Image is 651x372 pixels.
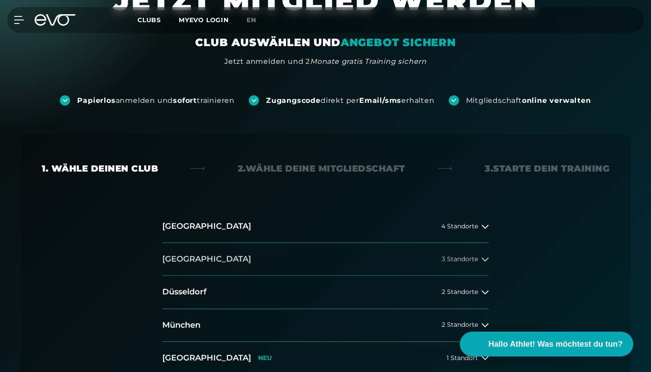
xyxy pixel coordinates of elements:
[460,332,633,356] button: Hallo Athlet! Was möchtest du tun?
[162,352,251,364] h2: [GEOGRAPHIC_DATA]
[162,276,489,309] button: Düsseldorf2 Standorte
[341,36,456,49] em: ANGEBOT SICHERN
[137,16,179,24] a: Clubs
[442,321,478,328] span: 2 Standorte
[173,96,197,105] strong: sofort
[466,96,591,106] div: Mitgliedschaft
[266,96,321,105] strong: Zugangscode
[522,96,591,105] strong: online verwalten
[310,57,427,66] em: Monate gratis Training sichern
[42,162,158,175] div: 1. Wähle deinen Club
[224,56,427,67] div: Jetzt anmelden und 2
[485,162,609,175] div: 3. Starte dein Training
[162,210,489,243] button: [GEOGRAPHIC_DATA]4 Standorte
[359,96,401,105] strong: Email/sms
[162,320,200,331] h2: München
[238,162,405,175] div: 2. Wähle deine Mitgliedschaft
[266,96,434,106] div: direkt per erhalten
[441,223,478,230] span: 4 Standorte
[162,243,489,276] button: [GEOGRAPHIC_DATA]3 Standorte
[488,338,623,350] span: Hallo Athlet! Was möchtest du tun?
[77,96,235,106] div: anmelden und trainieren
[247,15,267,25] a: en
[195,35,455,50] div: CLUB AUSWÄHLEN UND
[162,221,251,232] h2: [GEOGRAPHIC_DATA]
[247,16,256,24] span: en
[162,286,207,298] h2: Düsseldorf
[258,354,272,362] p: NEU
[179,16,229,24] a: MYEVO LOGIN
[77,96,115,105] strong: Papierlos
[442,256,478,262] span: 3 Standorte
[442,289,478,295] span: 2 Standorte
[447,355,478,361] span: 1 Standort
[162,254,251,265] h2: [GEOGRAPHIC_DATA]
[162,309,489,342] button: München2 Standorte
[137,16,161,24] span: Clubs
